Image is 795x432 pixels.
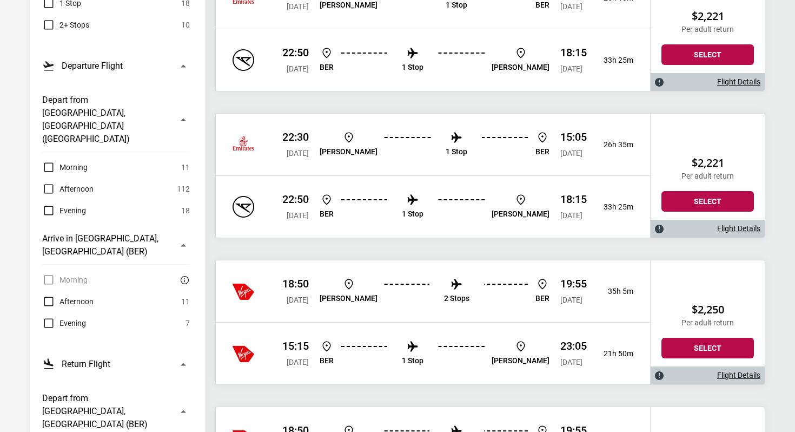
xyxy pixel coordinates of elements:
h3: Departure Flight [62,60,123,73]
p: 22:50 [282,193,309,206]
p: 33h 25m [595,56,633,65]
p: [PERSON_NAME] [492,210,549,219]
p: BER [535,294,549,303]
span: 112 [177,182,190,195]
p: Per adult return [661,318,754,328]
a: Flight Details [717,224,760,233]
p: 15:05 [560,130,587,143]
p: 21h 50m [595,349,633,358]
span: 11 [181,295,190,308]
span: [DATE] [560,358,582,366]
span: 11 [181,161,190,174]
span: [DATE] [287,211,309,220]
img: Qatar Airways [233,343,254,364]
p: [PERSON_NAME] [492,63,549,72]
span: 10 [181,18,190,31]
a: Flight Details [717,77,760,87]
label: Morning [42,161,88,174]
p: 35h 5m [595,287,633,296]
span: 7 [186,317,190,330]
img: Qatar Airways [233,196,254,218]
button: There are currently no flights matching this search criteria. Try removing some search filters. [177,273,190,286]
p: 18:50 [282,277,309,290]
p: 22:50 [282,46,309,59]
p: 23:05 [560,339,587,352]
span: [DATE] [560,149,582,158]
p: [PERSON_NAME] [320,294,377,303]
p: BER [320,63,334,72]
button: Select [661,338,754,358]
span: Afternoon [59,182,94,195]
div: Emirates 22:30 [DATE] [PERSON_NAME] 1 Stop BER 15:05 [DATE] 26h 35mCondor 22:50 [DATE] BER 1 Stop... [216,114,650,238]
p: 1 Stop [446,1,467,10]
p: 18:15 [560,193,587,206]
label: Afternoon [42,295,94,308]
p: BER [320,210,334,219]
p: [PERSON_NAME] [492,356,549,365]
h3: Return Flight [62,358,110,371]
p: [PERSON_NAME] [320,147,377,156]
img: Qatar Airways [233,134,254,155]
p: 1 Stop [402,210,423,219]
label: 2+ Stops [42,18,89,31]
h3: Arrive in [GEOGRAPHIC_DATA], [GEOGRAPHIC_DATA] (BER) [42,232,170,258]
img: Etihad Airways [233,49,254,71]
span: [DATE] [560,64,582,73]
p: BER [535,147,549,156]
p: 1 Stop [446,147,467,156]
h2: $2,221 [661,10,754,23]
h3: Depart from [GEOGRAPHIC_DATA], [GEOGRAPHIC_DATA] ([GEOGRAPHIC_DATA]) [42,94,170,146]
span: [DATE] [287,358,309,366]
span: 18 [181,204,190,217]
h2: $2,250 [661,303,754,316]
p: 22:30 [282,130,309,143]
span: [DATE] [560,2,582,11]
p: 15:15 [282,339,309,352]
button: Depart from [GEOGRAPHIC_DATA], [GEOGRAPHIC_DATA] ([GEOGRAPHIC_DATA]) [42,87,190,152]
a: Flight Details [717,371,760,380]
img: Qatar Airways [233,280,254,302]
h3: Depart from [GEOGRAPHIC_DATA], [GEOGRAPHIC_DATA] (BER) [42,392,170,431]
button: Select [661,191,754,212]
p: 18:15 [560,46,587,59]
p: 2 Stops [444,294,469,303]
p: [PERSON_NAME] [320,1,377,10]
button: Select [661,44,754,65]
span: Morning [59,161,88,174]
div: Flight Details [651,220,765,238]
span: Evening [59,317,86,330]
p: BER [535,1,549,10]
div: Flight Details [651,73,765,91]
p: 33h 25m [595,202,633,212]
label: Evening [42,317,86,330]
span: [DATE] [287,296,309,304]
span: [DATE] [287,2,309,11]
p: BER [320,356,334,365]
span: [DATE] [287,149,309,158]
span: [DATE] [287,64,309,73]
p: 26h 35m [595,140,633,149]
span: [DATE] [560,211,582,220]
p: 1 Stop [402,63,423,72]
h2: $2,221 [661,156,754,169]
p: Per adult return [661,25,754,34]
label: Afternoon [42,182,94,195]
span: [DATE] [560,296,582,304]
span: Evening [59,204,86,217]
button: Arrive in [GEOGRAPHIC_DATA], [GEOGRAPHIC_DATA] (BER) [42,226,190,265]
label: Evening [42,204,86,217]
p: 1 Stop [402,356,423,365]
div: Virgin Australia 18:50 [DATE] [PERSON_NAME] 2 Stops BER 19:55 [DATE] 35h 5mVirgin Australia 15:15... [216,260,650,384]
button: Return Flight [42,351,190,377]
p: Per adult return [661,172,754,181]
span: 2+ Stops [59,18,89,31]
span: Afternoon [59,295,94,308]
p: 19:55 [560,277,587,290]
div: Flight Details [651,366,765,384]
button: Departure Flight [42,53,190,78]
